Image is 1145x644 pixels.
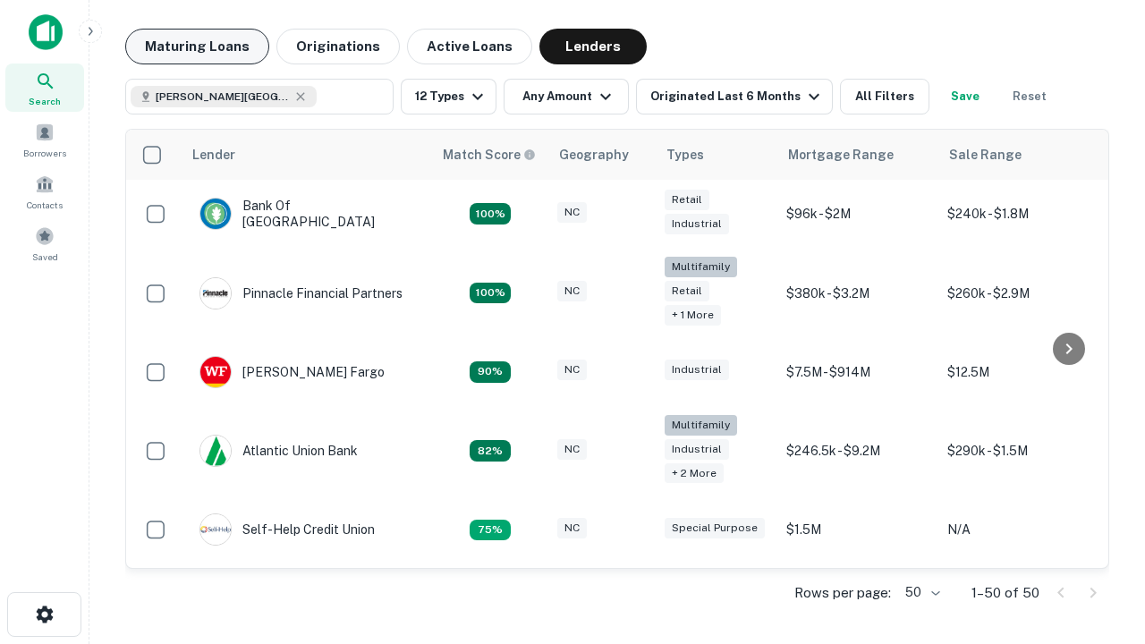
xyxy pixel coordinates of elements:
button: Originated Last 6 Months [636,79,833,114]
td: N/A [938,496,1099,563]
button: 12 Types [401,79,496,114]
p: Rows per page: [794,582,891,604]
a: Borrowers [5,115,84,164]
div: Matching Properties: 11, hasApolloMatch: undefined [470,440,511,462]
a: Search [5,64,84,112]
div: Retail [665,190,709,210]
span: [PERSON_NAME][GEOGRAPHIC_DATA], [GEOGRAPHIC_DATA] [156,89,290,105]
img: picture [200,357,231,387]
div: Types [666,144,704,165]
button: Any Amount [504,79,629,114]
th: Lender [182,130,432,180]
div: Self-help Credit Union [199,513,375,546]
div: Special Purpose [665,518,765,538]
div: 50 [898,580,943,606]
td: $246.5k - $9.2M [777,406,938,496]
div: [PERSON_NAME] Fargo [199,356,385,388]
td: $290k - $1.5M [938,406,1099,496]
div: Retail [665,281,709,301]
td: $380k - $3.2M [777,248,938,338]
th: Mortgage Range [777,130,938,180]
div: Pinnacle Financial Partners [199,277,403,309]
img: picture [200,514,231,545]
td: $7.5M - $914M [777,338,938,406]
iframe: Chat Widget [1056,444,1145,530]
button: Lenders [539,29,647,64]
div: NC [557,281,587,301]
div: NC [557,518,587,538]
div: Matching Properties: 24, hasApolloMatch: undefined [470,283,511,304]
div: Mortgage Range [788,144,894,165]
div: Sale Range [949,144,1022,165]
th: Capitalize uses an advanced AI algorithm to match your search with the best lender. The match sco... [432,130,548,180]
button: Originations [276,29,400,64]
img: capitalize-icon.png [29,14,63,50]
button: Reset [1001,79,1058,114]
div: Matching Properties: 14, hasApolloMatch: undefined [470,203,511,225]
th: Types [656,130,777,180]
button: Active Loans [407,29,532,64]
h6: Match Score [443,145,532,165]
span: Contacts [27,198,63,212]
div: NC [557,439,587,460]
td: $12.5M [938,338,1099,406]
div: Bank Of [GEOGRAPHIC_DATA] [199,198,414,230]
button: Maturing Loans [125,29,269,64]
img: picture [200,199,231,229]
div: Matching Properties: 10, hasApolloMatch: undefined [470,520,511,541]
img: picture [200,436,231,466]
div: Geography [559,144,629,165]
img: picture [200,278,231,309]
td: $240k - $1.8M [938,180,1099,248]
div: NC [557,360,587,380]
a: Contacts [5,167,84,216]
td: $96k - $2M [777,180,938,248]
div: Capitalize uses an advanced AI algorithm to match your search with the best lender. The match sco... [443,145,536,165]
div: Industrial [665,360,729,380]
div: Atlantic Union Bank [199,435,358,467]
div: Originated Last 6 Months [650,86,825,107]
div: Industrial [665,214,729,234]
td: $1.5M [777,496,938,563]
div: NC [557,202,587,223]
span: Search [29,94,61,108]
div: + 1 more [665,305,721,326]
div: Matching Properties: 12, hasApolloMatch: undefined [470,361,511,383]
span: Saved [32,250,58,264]
td: $260k - $2.9M [938,248,1099,338]
div: + 2 more [665,463,724,484]
div: Multifamily [665,257,737,277]
span: Borrowers [23,146,66,160]
th: Sale Range [938,130,1099,180]
button: Save your search to get updates of matches that match your search criteria. [937,79,994,114]
div: Industrial [665,439,729,460]
button: All Filters [840,79,929,114]
th: Geography [548,130,656,180]
p: 1–50 of 50 [971,582,1039,604]
div: Multifamily [665,415,737,436]
div: Lender [192,144,235,165]
a: Saved [5,219,84,267]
